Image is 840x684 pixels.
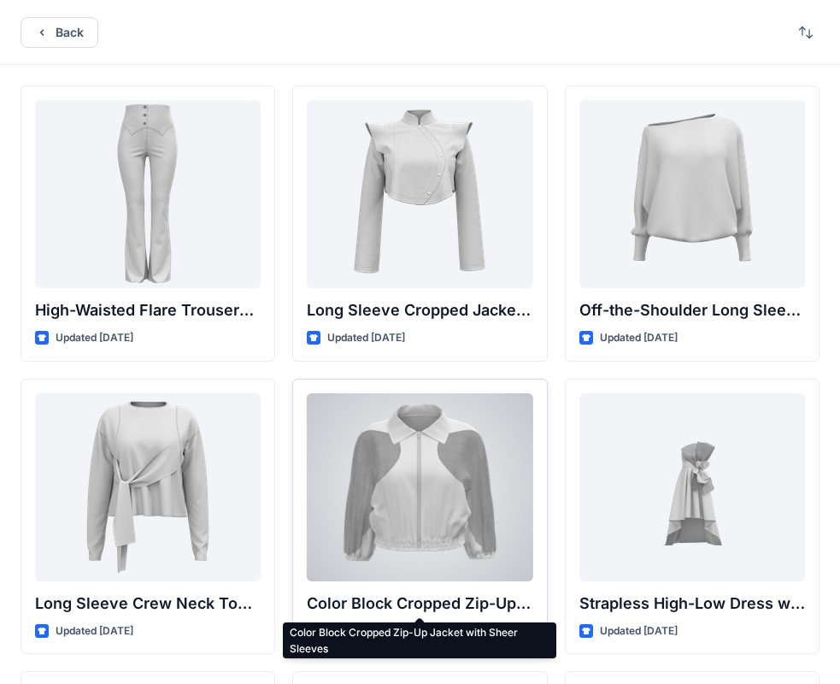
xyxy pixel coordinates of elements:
a: Long Sleeve Cropped Jacket with Mandarin Collar and Shoulder Detail [307,100,532,288]
p: Off-the-Shoulder Long Sleeve Top [579,298,805,322]
p: Updated [DATE] [327,329,405,347]
p: Strapless High-Low Dress with Side Bow Detail [579,592,805,616]
p: Updated [DATE] [327,622,405,640]
button: Back [21,17,98,48]
p: Updated [DATE] [56,329,133,347]
a: Off-the-Shoulder Long Sleeve Top [579,100,805,288]
a: Long Sleeve Crew Neck Top with Asymmetrical Tie Detail [35,393,261,581]
p: Updated [DATE] [600,622,678,640]
p: Updated [DATE] [600,329,678,347]
p: Long Sleeve Cropped Jacket with Mandarin Collar and Shoulder Detail [307,298,532,322]
a: Color Block Cropped Zip-Up Jacket with Sheer Sleeves [307,393,532,581]
a: High-Waisted Flare Trousers with Button Detail [35,100,261,288]
p: Updated [DATE] [56,622,133,640]
p: Color Block Cropped Zip-Up Jacket with Sheer Sleeves [307,592,532,616]
p: High-Waisted Flare Trousers with Button Detail [35,298,261,322]
p: Long Sleeve Crew Neck Top with Asymmetrical Tie Detail [35,592,261,616]
a: Strapless High-Low Dress with Side Bow Detail [579,393,805,581]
